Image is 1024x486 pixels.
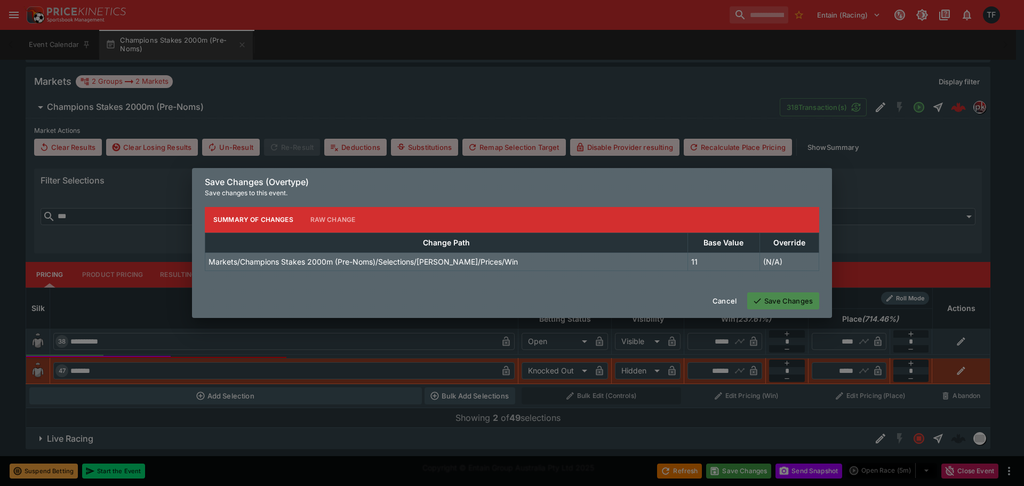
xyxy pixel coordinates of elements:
th: Base Value [688,233,759,252]
button: Raw Change [302,207,364,233]
button: Cancel [706,292,743,309]
p: Markets/Champions Stakes 2000m (Pre-Noms)/Selections/[PERSON_NAME]/Prices/Win [209,256,518,267]
td: 11 [688,252,759,270]
th: Override [759,233,819,252]
button: Save Changes [747,292,819,309]
button: Summary of Changes [205,207,302,233]
td: (N/A) [759,252,819,270]
th: Change Path [205,233,688,252]
h6: Save Changes (Overtype) [205,177,819,188]
p: Save changes to this event. [205,188,819,198]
